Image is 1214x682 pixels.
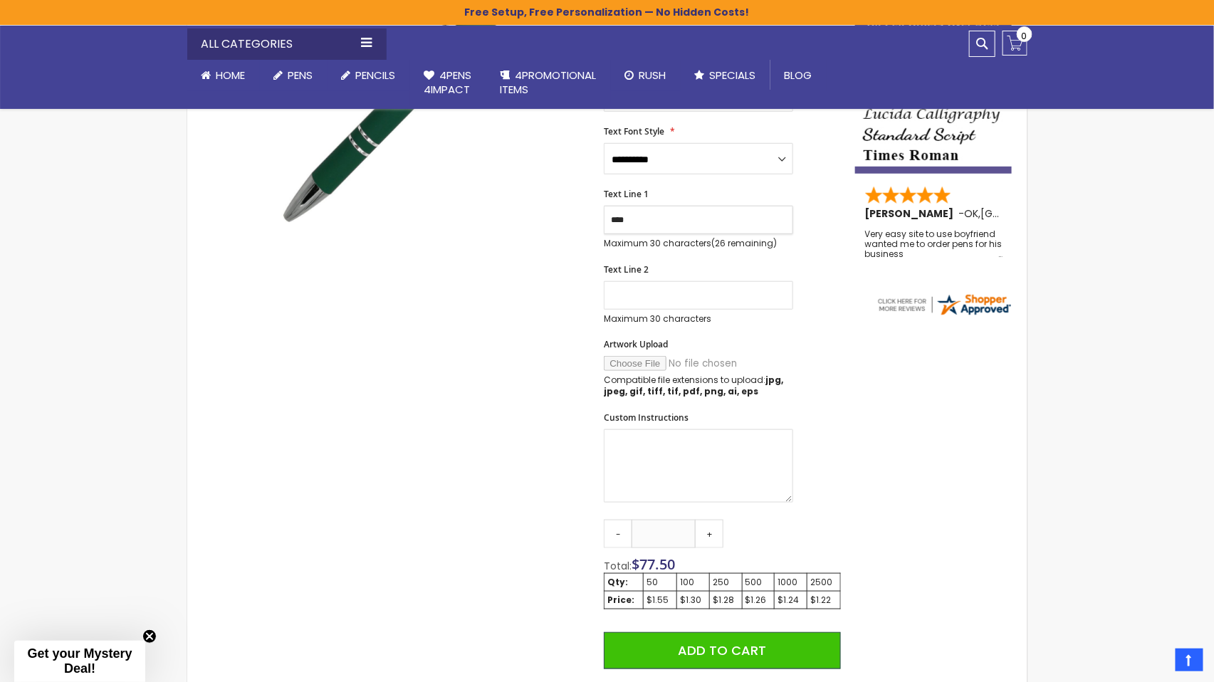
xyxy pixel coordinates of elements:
[260,60,328,91] a: Pens
[604,374,783,397] strong: jpg, jpeg, gif, tiff, tif, pdf, png, ai, eps
[1003,31,1027,56] a: 0
[632,555,675,574] span: $
[604,238,793,249] p: Maximum 30 characters
[142,629,157,644] button: Close teaser
[611,60,681,91] a: Rush
[713,577,739,588] div: 250
[410,60,486,106] a: 4Pens4impact
[604,520,632,548] a: -
[356,68,396,83] span: Pencils
[607,576,628,588] strong: Qty:
[865,229,1003,260] div: Very easy site to use boyfriend wanted me to order pens for his business
[745,594,772,606] div: $1.26
[810,594,837,606] div: $1.22
[965,206,979,221] span: OK
[865,206,959,221] span: [PERSON_NAME]
[604,559,632,573] span: Total:
[604,263,649,276] span: Text Line 2
[604,338,668,350] span: Artwork Upload
[604,632,840,669] button: Add to Cart
[981,206,1086,221] span: [GEOGRAPHIC_DATA]
[486,60,611,106] a: 4PROMOTIONALITEMS
[785,68,812,83] span: Blog
[604,374,793,397] p: Compatible file extensions to upload:
[778,577,804,588] div: 1000
[876,308,1012,320] a: 4pens.com certificate URL
[604,188,649,200] span: Text Line 1
[187,60,260,91] a: Home
[680,577,706,588] div: 100
[1022,29,1027,43] span: 0
[810,577,837,588] div: 2500
[14,641,145,682] div: Get your Mystery Deal!Close teaser
[710,68,756,83] span: Specials
[679,641,767,659] span: Add to Cart
[604,125,664,137] span: Text Font Style
[604,411,689,424] span: Custom Instructions
[424,68,472,97] span: 4Pens 4impact
[770,60,827,91] a: Blog
[639,555,675,574] span: 77.50
[745,577,772,588] div: 500
[1176,649,1203,671] a: Top
[959,206,1086,221] span: - ,
[647,594,674,606] div: $1.55
[288,68,313,83] span: Pens
[778,594,804,606] div: $1.24
[681,60,770,91] a: Specials
[604,313,793,325] p: Maximum 30 characters
[711,237,777,249] span: (26 remaining)
[328,60,410,91] a: Pencils
[680,594,706,606] div: $1.30
[695,520,723,548] a: +
[639,68,666,83] span: Rush
[713,594,739,606] div: $1.28
[216,68,246,83] span: Home
[607,594,634,606] strong: Price:
[27,646,132,676] span: Get your Mystery Deal!
[501,68,597,97] span: 4PROMOTIONAL ITEMS
[647,577,674,588] div: 50
[187,28,387,60] div: All Categories
[876,292,1012,318] img: 4pens.com widget logo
